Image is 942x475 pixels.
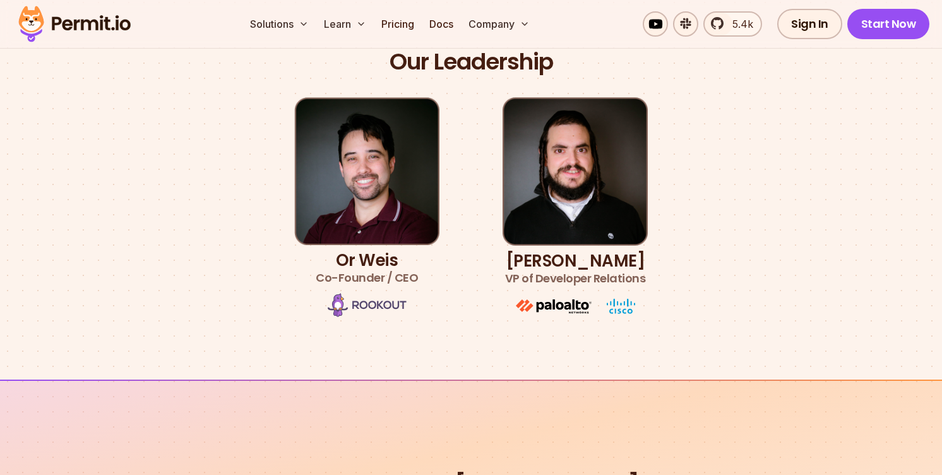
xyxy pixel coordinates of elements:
[607,299,635,314] img: cisco
[328,293,407,317] img: Rookout
[703,11,762,37] a: 5.4k
[463,11,535,37] button: Company
[319,11,371,37] button: Learn
[294,97,439,245] img: Or Weis | Co-Founder / CEO
[847,9,930,39] a: Start Now
[13,3,136,45] img: Permit logo
[505,252,646,287] h3: [PERSON_NAME]
[316,269,418,287] span: Co-Founder / CEO
[245,11,314,37] button: Solutions
[376,11,419,37] a: Pricing
[390,47,553,77] h2: Our Leadership
[516,299,592,314] img: paloalto
[316,251,418,287] h3: Or Weis
[424,11,458,37] a: Docs
[777,9,842,39] a: Sign In
[725,16,753,32] span: 5.4k
[503,97,648,246] img: Gabriel L. Manor | VP of Developer Relations, GTM
[505,270,646,287] span: VP of Developer Relations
